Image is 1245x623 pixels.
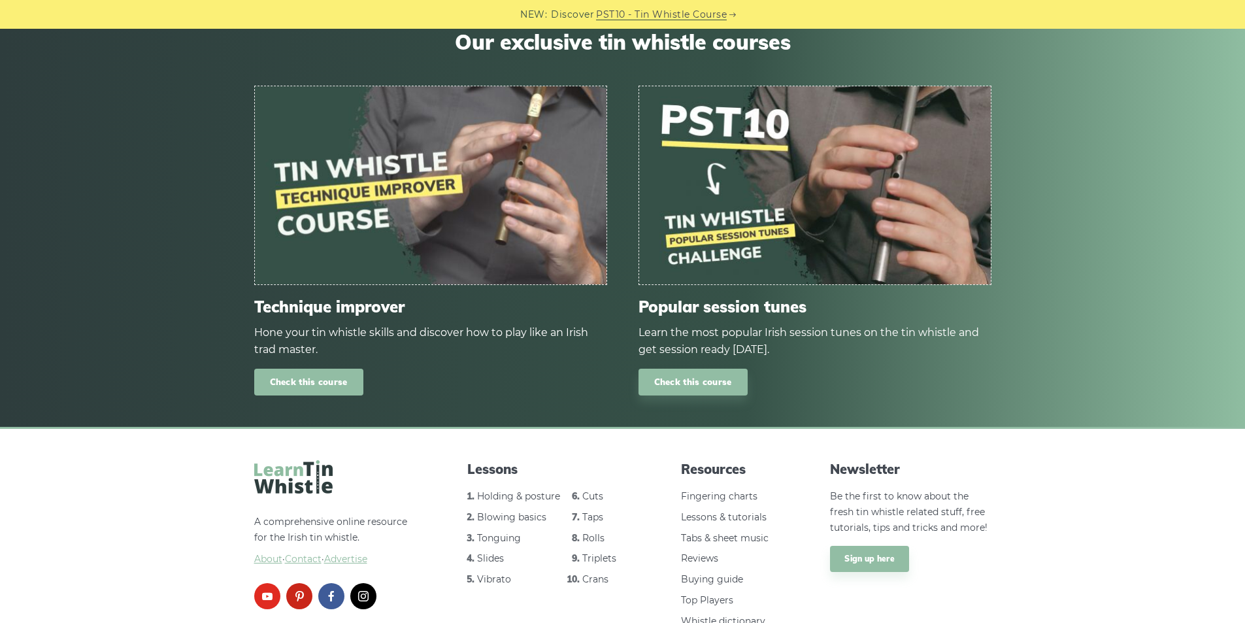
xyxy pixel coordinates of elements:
[254,553,282,565] a: About
[477,552,504,564] a: Slides
[681,594,733,606] a: Top Players
[285,553,322,565] span: Contact
[254,29,991,54] span: Our exclusive tin whistle courses
[477,511,546,523] a: Blowing basics
[350,583,376,609] a: instagram
[286,583,312,609] a: pinterest
[254,369,363,396] a: Check this course
[324,553,367,565] span: Advertise
[639,297,991,316] span: Popular session tunes
[681,460,778,479] span: Resources
[520,7,547,22] span: NEW:
[255,86,606,284] img: tin-whistle-course
[318,583,344,609] a: facebook
[582,552,616,564] a: Triplets
[254,324,607,358] div: Hone your tin whistle skills and discover how to play like an Irish trad master.
[596,7,727,22] a: PST10 - Tin Whistle Course
[830,460,991,479] span: Newsletter
[254,583,280,609] a: youtube
[830,489,991,535] p: Be the first to know about the fresh tin whistle related stuff, free tutorials, tips and tricks a...
[551,7,594,22] span: Discover
[254,514,415,567] p: A comprehensive online resource for the Irish tin whistle.
[582,490,603,502] a: Cuts
[639,324,991,358] div: Learn the most popular Irish session tunes on the tin whistle and get session ready [DATE].
[681,490,757,502] a: Fingering charts
[582,573,608,585] a: Crans
[285,553,367,565] a: Contact·Advertise
[639,369,748,396] a: Check this course
[254,297,607,316] span: Technique improver
[830,546,909,572] a: Sign up here
[467,460,628,479] span: Lessons
[681,573,743,585] a: Buying guide
[681,511,767,523] a: Lessons & tutorials
[477,573,511,585] a: Vibrato
[582,532,605,544] a: Rolls
[681,532,769,544] a: Tabs & sheet music
[477,532,521,544] a: Tonguing
[681,552,718,564] a: Reviews
[582,511,603,523] a: Taps
[254,460,333,494] img: LearnTinWhistle.com
[254,552,415,567] span: ·
[477,490,560,502] a: Holding & posture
